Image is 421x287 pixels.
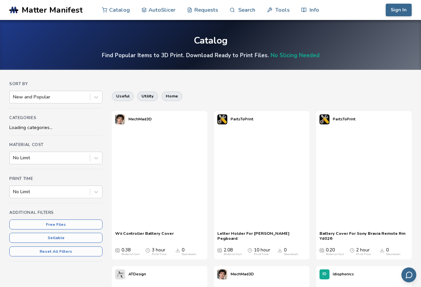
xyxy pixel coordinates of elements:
[9,125,103,130] div: Loading categories...
[254,247,270,256] div: 10 hour
[254,253,269,256] div: Print Time
[248,247,252,253] span: Average Print Time
[115,269,125,279] img: ATDesign's profile
[115,231,174,241] a: Wii Controller Battery Cover
[9,246,103,256] button: Reset All Filters
[380,247,384,253] span: Downloads
[102,52,319,59] h4: Find Popular Items to 3D Print. Download Ready to Print Files.
[214,111,257,128] a: PartsToPrint's profilePartsToPrint
[152,253,166,256] div: Print Time
[319,247,324,253] span: Average Cost
[13,94,14,100] input: New and Popular
[128,271,146,278] p: ATDesign
[386,253,401,256] div: Downloads
[278,247,282,253] span: Downloads
[182,253,196,256] div: Downloads
[217,231,306,241] a: Letter Holder For [PERSON_NAME] Pegboard
[9,233,103,243] button: Sellable
[217,269,227,279] img: MechMad3D's profile
[9,219,103,229] button: Free Files
[224,253,242,256] div: Material Cost
[333,116,355,123] p: PartsToPrint
[356,253,371,256] div: Print Time
[145,247,150,253] span: Average Print Time
[13,155,14,161] input: No Limit
[137,91,158,101] button: utility
[284,247,299,256] div: 0
[112,266,149,283] a: ATDesign's profileATDesign
[13,189,14,195] input: No Limit
[121,253,139,256] div: Material Cost
[161,91,182,101] button: home
[115,247,120,253] span: Average Cost
[271,52,319,59] a: No Slicing Needed
[121,247,139,256] div: 0.38
[231,116,253,123] p: PartsToPrint
[224,247,242,256] div: 2.08
[386,4,412,16] button: Sign In
[217,114,227,124] img: PartsToPrint's profile
[316,111,359,128] a: PartsToPrint's profilePartsToPrint
[128,116,152,123] p: MechMad3D
[9,176,103,181] h4: Print Time
[112,111,155,128] a: MechMad3D's profileMechMad3D
[9,142,103,147] h4: Material Cost
[112,91,134,101] button: useful
[9,210,103,215] h4: Additional Filters
[152,247,166,256] div: 3 hour
[326,253,344,256] div: Material Cost
[319,114,329,124] img: PartsToPrint's profile
[401,267,416,282] button: Send feedback via email
[326,247,344,256] div: 0.20
[22,5,83,15] span: Matter Manifest
[231,271,254,278] p: MechMad3D
[386,247,401,256] div: 0
[333,271,354,278] p: Idiophonics
[350,247,354,253] span: Average Print Time
[194,36,228,46] div: Catalog
[182,247,196,256] div: 0
[115,114,125,124] img: MechMad3D's profile
[9,115,103,120] h4: Categories
[214,266,257,283] a: MechMad3D's profileMechMad3D
[319,231,408,241] a: Battery Cover For Sony Bravia Remote Rm Yd026
[175,247,180,253] span: Downloads
[217,247,222,253] span: Average Cost
[322,272,326,276] span: ID
[9,81,103,86] h4: Sort By
[356,247,371,256] div: 2 hour
[284,253,299,256] div: Downloads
